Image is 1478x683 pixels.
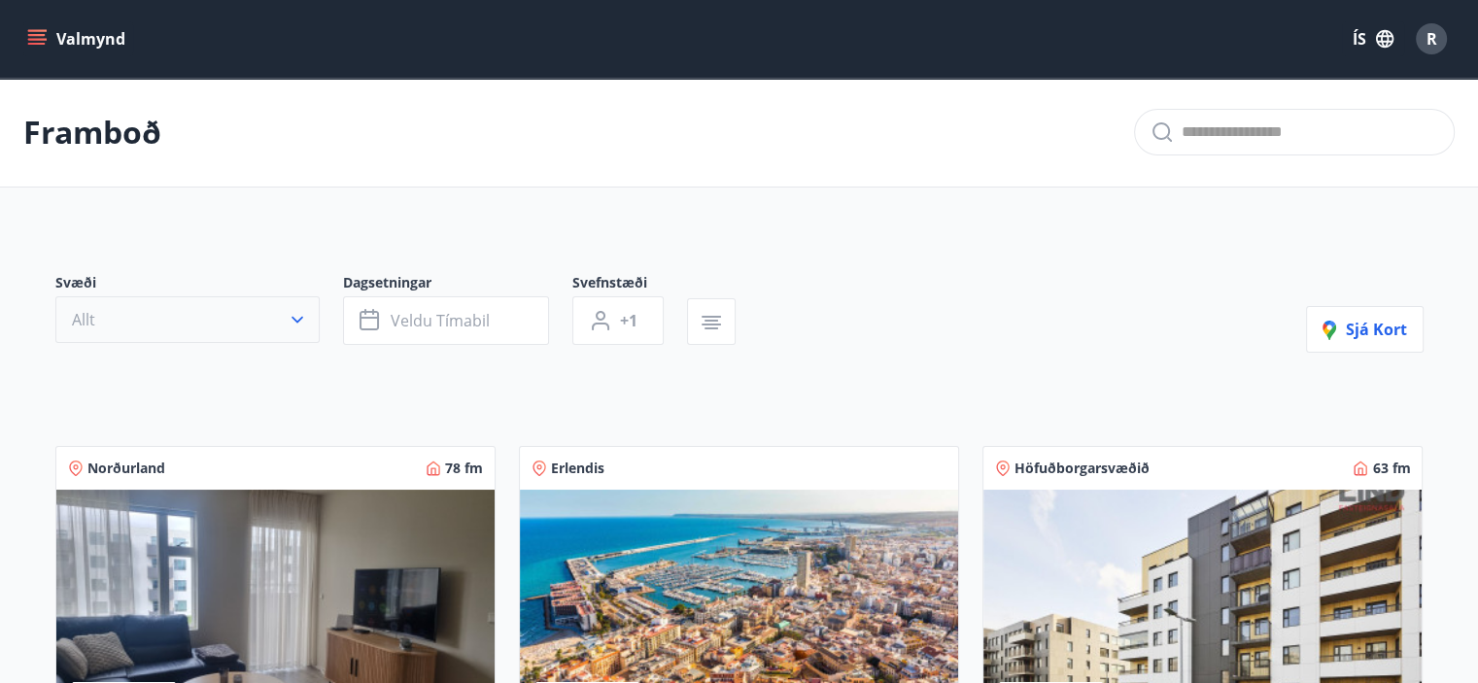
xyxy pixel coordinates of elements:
span: Veldu tímabil [391,310,490,331]
span: Svæði [55,273,343,296]
span: Norðurland [87,459,165,478]
p: Framboð [23,111,161,154]
button: Allt [55,296,320,343]
span: R [1426,28,1437,50]
span: 78 fm [445,459,483,478]
span: Allt [72,309,95,330]
span: Svefnstæði [572,273,687,296]
span: +1 [620,310,637,331]
span: Sjá kort [1323,319,1407,340]
button: R [1408,16,1455,62]
button: +1 [572,296,664,345]
span: Höfuðborgarsvæðið [1014,459,1150,478]
button: menu [23,21,133,56]
button: Veldu tímabil [343,296,549,345]
span: Dagsetningar [343,273,572,296]
span: Erlendis [551,459,604,478]
button: ÍS [1342,21,1404,56]
span: 63 fm [1372,459,1410,478]
button: Sjá kort [1306,306,1424,353]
